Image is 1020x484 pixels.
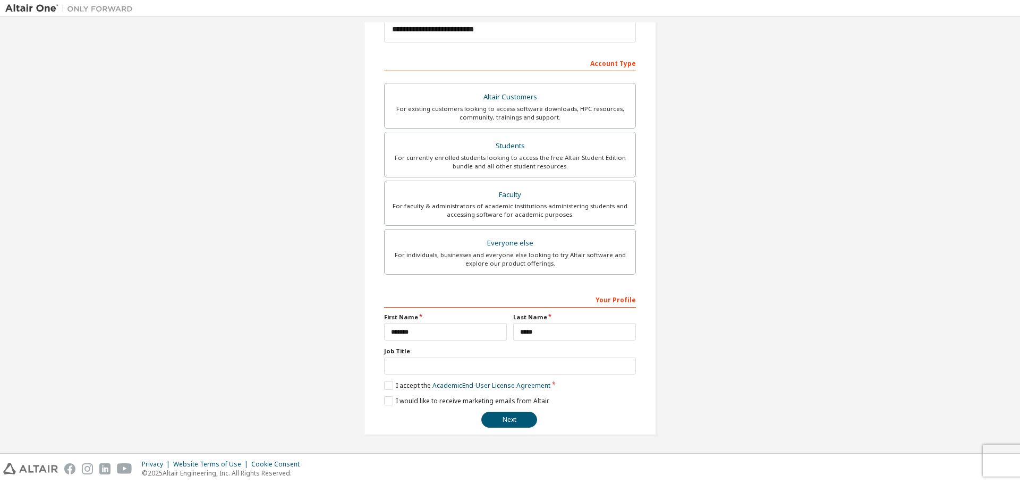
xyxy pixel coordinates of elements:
[391,202,629,219] div: For faculty & administrators of academic institutions administering students and accessing softwa...
[391,154,629,171] div: For currently enrolled students looking to access the free Altair Student Edition bundle and all ...
[391,90,629,105] div: Altair Customers
[384,347,636,355] label: Job Title
[391,251,629,268] div: For individuals, businesses and everyone else looking to try Altair software and explore our prod...
[251,460,306,469] div: Cookie Consent
[99,463,110,474] img: linkedin.svg
[142,460,173,469] div: Privacy
[142,469,306,478] p: © 2025 Altair Engineering, Inc. All Rights Reserved.
[513,313,636,321] label: Last Name
[432,381,550,390] a: Academic End-User License Agreement
[384,396,549,405] label: I would like to receive marketing emails from Altair
[391,188,629,202] div: Faculty
[3,463,58,474] img: altair_logo.svg
[173,460,251,469] div: Website Terms of Use
[384,291,636,308] div: Your Profile
[391,139,629,154] div: Students
[82,463,93,474] img: instagram.svg
[481,412,537,428] button: Next
[64,463,75,474] img: facebook.svg
[384,54,636,71] div: Account Type
[384,313,507,321] label: First Name
[391,236,629,251] div: Everyone else
[391,105,629,122] div: For existing customers looking to access software downloads, HPC resources, community, trainings ...
[5,3,138,14] img: Altair One
[117,463,132,474] img: youtube.svg
[384,381,550,390] label: I accept the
